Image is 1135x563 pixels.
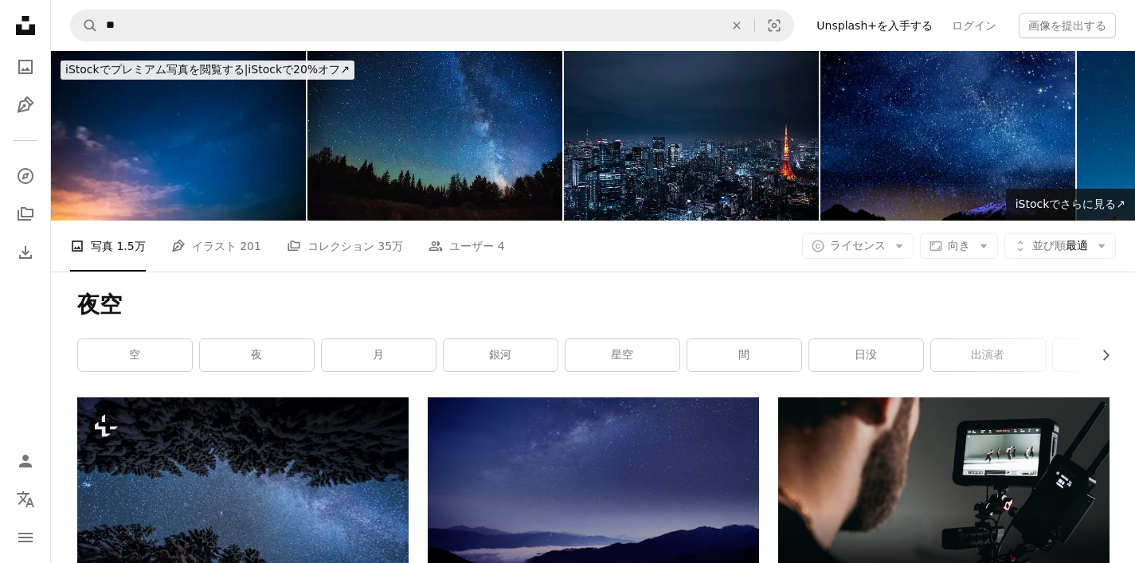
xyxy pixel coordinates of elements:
[1016,197,1125,210] span: iStockでさらに見る ↗
[1004,233,1116,259] button: 並び順最適
[10,445,41,477] a: ログイン / 登録する
[71,10,98,41] button: Unsplashで検索する
[171,221,261,272] a: イラスト 201
[931,339,1045,371] a: 出演者
[1032,238,1088,254] span: 最適
[687,339,801,371] a: 間
[755,10,793,41] button: ビジュアル検索
[10,89,41,121] a: イラスト
[10,51,41,83] a: 写真
[807,13,942,38] a: Unsplash+を入手する
[10,483,41,515] button: 言語
[809,339,923,371] a: 日没
[948,239,970,252] span: 向き
[61,61,354,80] div: iStockで20%オフ ↗
[830,239,886,252] span: ライセンス
[428,483,759,498] a: 山の風景写真
[10,160,41,192] a: 探す
[564,51,819,221] img: 美しい東京の街並みの夜景
[200,339,314,371] a: 夜
[65,63,248,76] span: iStockでプレミアム写真を閲覧する |
[920,233,998,259] button: 向き
[78,339,192,371] a: 空
[566,339,679,371] a: 星空
[719,10,754,41] button: 全てクリア
[429,221,504,272] a: ユーザー 4
[307,51,562,221] img: 深いスカイ astrophoto
[1019,13,1116,38] button: 画像を提出する
[77,501,409,515] a: 夜空は星や木々でいっぱいです
[1006,189,1135,221] a: iStockでさらに見る↗
[287,221,403,272] a: コレクション 35万
[77,291,1110,319] h1: 夜空
[322,339,436,371] a: 月
[802,233,914,259] button: ライセンス
[498,237,505,255] span: 4
[51,51,306,221] img: 銀河の天の川
[1091,339,1110,371] button: リストを右にスクロールする
[51,51,364,89] a: iStockでプレミアム写真を閲覧する|iStockで20%オフ↗
[378,237,403,255] span: 35万
[240,237,261,255] span: 201
[820,51,1075,221] img: 宇宙と無限の可能性の概念
[70,10,794,41] form: サイト内でビジュアルを探す
[10,198,41,230] a: コレクション
[1032,239,1066,252] span: 並び順
[444,339,558,371] a: 銀河
[10,237,41,268] a: ダウンロード履歴
[10,522,41,553] button: メニュー
[942,13,1006,38] a: ログイン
